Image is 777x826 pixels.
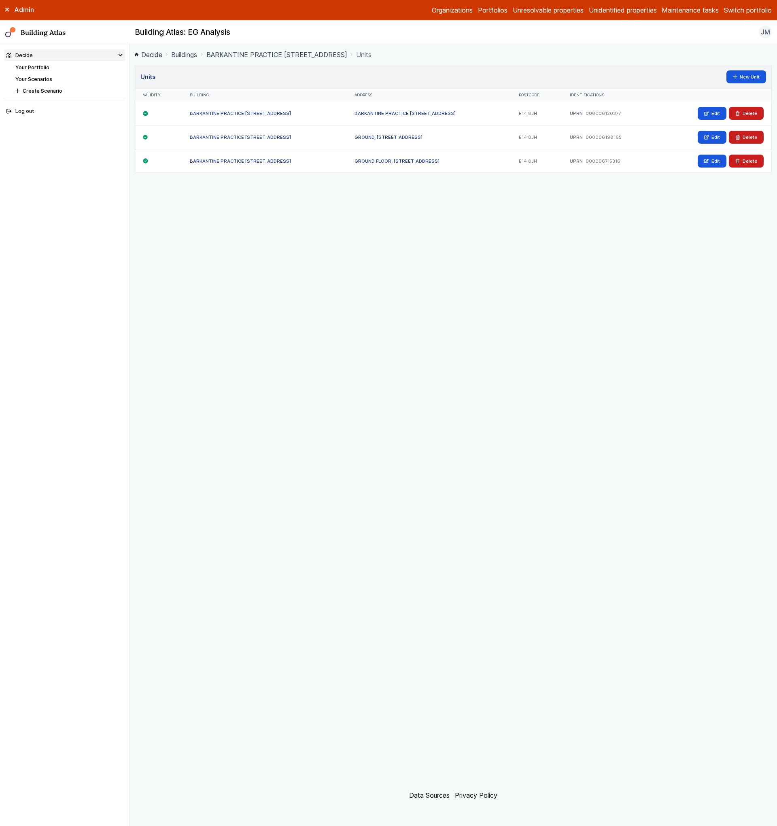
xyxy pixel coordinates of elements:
dd: 000006120377 [586,110,621,117]
dd: 000006198165 [586,134,622,140]
a: Maintenance tasks [662,5,719,15]
a: New Unit [726,70,766,83]
button: Create Scenario [13,85,125,97]
dt: UPRN [570,110,583,117]
dt: UPRN [570,134,583,140]
span: Units [356,50,372,59]
div: Decide [6,51,33,59]
div: Postcode [519,93,554,98]
a: BARKANTINE PRACTICE [STREET_ADDRESS] [190,158,291,164]
h3: Units [140,72,155,81]
div: Building [190,93,339,98]
h2: Building Atlas: EG Analysis [135,27,230,38]
div: E14 8JH [511,149,562,172]
span: JM [761,27,770,37]
a: BARKANTINE PRACTICE [STREET_ADDRESS] [206,50,347,59]
a: Your Scenarios [15,76,52,82]
button: JM [759,25,772,38]
button: Delete [729,155,764,168]
a: Portfolios [478,5,507,15]
a: Edit [698,107,726,120]
a: Decide [135,50,162,59]
a: Data Sources [409,791,450,799]
div: Identifications [570,93,649,98]
div: E14 8JH [511,102,562,125]
a: BARKANTINE PRACTICE [STREET_ADDRESS] [190,134,291,140]
div: E14 8JH [511,125,562,149]
a: GROUND FLOOR, [STREET_ADDRESS] [355,158,439,164]
dd: 000006715316 [586,158,620,164]
button: Delete [729,107,764,120]
button: Switch portfolio [724,5,772,15]
a: Your Portfolio [15,64,49,70]
div: Validity [143,93,174,98]
button: Log out [4,106,125,117]
a: Edit [698,131,726,144]
a: Organizations [432,5,473,15]
a: BARKANTINE PRACTICE [STREET_ADDRESS] [190,110,291,116]
div: Address [355,93,503,98]
button: Delete [729,131,764,144]
a: BARKANTINE PRACTICE [STREET_ADDRESS] [355,110,456,116]
dt: UPRN [570,158,583,164]
a: Buildings [171,50,197,59]
a: Unresolvable properties [513,5,584,15]
summary: Decide [4,49,125,61]
a: Edit [698,155,726,168]
img: main-0bbd2752.svg [5,27,16,38]
a: Privacy Policy [455,791,497,799]
a: GROUND, [STREET_ADDRESS] [355,134,422,140]
a: Unidentified properties [589,5,657,15]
